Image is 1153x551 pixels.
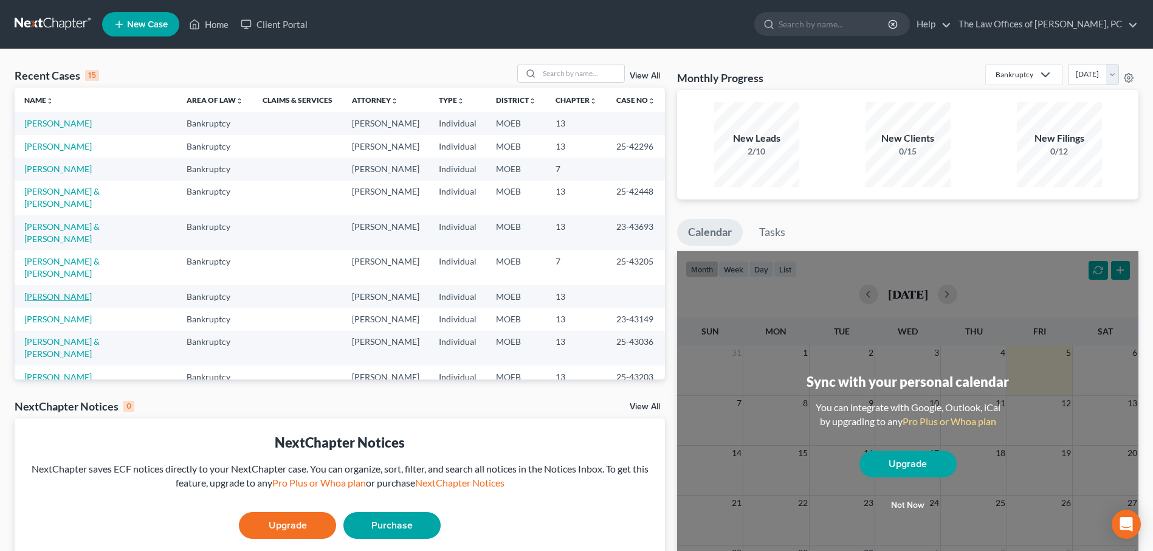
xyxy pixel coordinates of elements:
[342,158,429,180] td: [PERSON_NAME]
[177,250,253,285] td: Bankruptcy
[343,512,441,539] a: Purchase
[486,215,546,250] td: MOEB
[127,20,168,29] span: New Case
[342,112,429,134] td: [PERSON_NAME]
[342,308,429,330] td: [PERSON_NAME]
[177,112,253,134] td: Bankruptcy
[352,95,398,105] a: Attorneyunfold_more
[24,372,92,382] a: [PERSON_NAME]
[539,64,624,82] input: Search by name...
[486,181,546,215] td: MOEB
[24,141,92,151] a: [PERSON_NAME]
[429,308,486,330] td: Individual
[24,95,53,105] a: Nameunfold_more
[996,69,1033,80] div: Bankruptcy
[177,308,253,330] td: Bankruptcy
[177,215,253,250] td: Bankruptcy
[46,97,53,105] i: unfold_more
[486,285,546,308] td: MOEB
[15,68,99,83] div: Recent Cases
[235,13,314,35] a: Client Portal
[177,135,253,158] td: Bankruptcy
[779,13,890,35] input: Search by name...
[546,331,607,366] td: 13
[1017,131,1102,145] div: New Filings
[24,462,655,490] div: NextChapter saves ECF notices directly to your NextChapter case. You can organize, sort, filter, ...
[177,158,253,180] td: Bankruptcy
[486,250,546,285] td: MOEB
[496,95,536,105] a: Districtunfold_more
[546,285,607,308] td: 13
[903,415,996,427] a: Pro Plus or Whoa plan
[546,112,607,134] td: 13
[342,250,429,285] td: [PERSON_NAME]
[24,221,100,244] a: [PERSON_NAME] & [PERSON_NAME]
[546,181,607,215] td: 13
[24,256,100,279] a: [PERSON_NAME] & [PERSON_NAME]
[607,215,665,250] td: 23-43693
[24,314,92,324] a: [PERSON_NAME]
[486,158,546,180] td: MOEB
[123,401,134,412] div: 0
[648,97,655,105] i: unfold_more
[429,112,486,134] td: Individual
[24,164,92,174] a: [PERSON_NAME]
[429,366,486,388] td: Individual
[486,112,546,134] td: MOEB
[183,13,235,35] a: Home
[1112,510,1141,539] div: Open Intercom Messenger
[546,250,607,285] td: 7
[866,145,951,158] div: 0/15
[546,135,607,158] td: 13
[546,308,607,330] td: 13
[607,331,665,366] td: 25-43036
[342,285,429,308] td: [PERSON_NAME]
[952,13,1138,35] a: The Law Offices of [PERSON_NAME], PC
[24,336,100,359] a: [PERSON_NAME] & [PERSON_NAME]
[177,331,253,366] td: Bankruptcy
[272,477,366,488] a: Pro Plus or Whoa plan
[607,181,665,215] td: 25-42448
[457,97,464,105] i: unfold_more
[616,95,655,105] a: Case Nounfold_more
[866,131,951,145] div: New Clients
[342,215,429,250] td: [PERSON_NAME]
[677,71,763,85] h3: Monthly Progress
[607,135,665,158] td: 25-42296
[748,219,796,246] a: Tasks
[429,285,486,308] td: Individual
[486,308,546,330] td: MOEB
[236,97,243,105] i: unfold_more
[239,512,336,539] a: Upgrade
[556,95,597,105] a: Chapterunfold_more
[391,97,398,105] i: unfold_more
[24,433,655,452] div: NextChapter Notices
[714,145,799,158] div: 2/10
[486,135,546,158] td: MOEB
[415,477,504,488] a: NextChapter Notices
[607,250,665,285] td: 25-43205
[429,158,486,180] td: Individual
[187,95,243,105] a: Area of Lawunfold_more
[529,97,536,105] i: unfold_more
[607,308,665,330] td: 23-43149
[1017,145,1102,158] div: 0/12
[342,135,429,158] td: [PERSON_NAME]
[177,366,253,388] td: Bankruptcy
[807,372,1009,391] div: Sync with your personal calendar
[24,186,100,209] a: [PERSON_NAME] & [PERSON_NAME]
[714,131,799,145] div: New Leads
[24,118,92,128] a: [PERSON_NAME]
[630,403,660,411] a: View All
[546,158,607,180] td: 7
[859,493,957,518] button: Not now
[429,215,486,250] td: Individual
[429,181,486,215] td: Individual
[24,291,92,302] a: [PERSON_NAME]
[859,451,957,477] a: Upgrade
[677,219,743,246] a: Calendar
[630,72,660,80] a: View All
[486,331,546,366] td: MOEB
[910,13,951,35] a: Help
[177,285,253,308] td: Bankruptcy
